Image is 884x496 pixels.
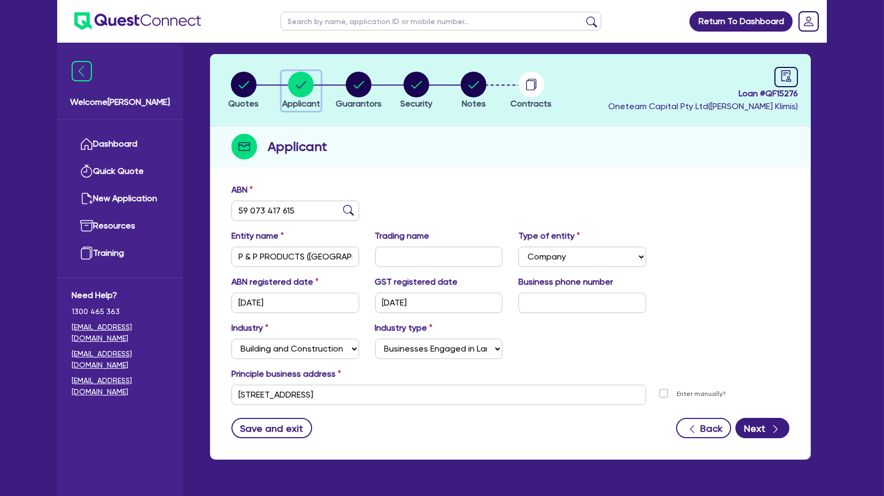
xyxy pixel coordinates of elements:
span: Notes [462,98,486,109]
label: Principle business address [231,368,341,380]
input: DD / MM / YYYY [231,293,359,313]
img: new-application [80,192,93,205]
img: abn-lookup icon [343,205,354,216]
a: Resources [72,212,168,240]
label: Entity name [231,230,284,242]
img: step-icon [231,134,257,159]
h2: Applicant [268,137,327,156]
a: Quick Quote [72,158,168,185]
label: Enter manually? [677,389,726,399]
input: DD / MM / YYYY [375,293,503,313]
span: Security [400,98,432,109]
span: Contracts [510,98,552,109]
img: quick-quote [80,165,93,178]
input: Search by name, application ID or mobile number... [281,12,601,30]
button: Security [400,71,433,111]
span: Quotes [228,98,259,109]
label: ABN registered date [231,276,319,288]
a: Training [72,240,168,267]
a: [EMAIL_ADDRESS][DOMAIN_NAME] [72,322,168,344]
a: [EMAIL_ADDRESS][DOMAIN_NAME] [72,375,168,398]
img: resources [80,219,93,232]
a: [EMAIL_ADDRESS][DOMAIN_NAME] [72,348,168,371]
label: Type of entity [518,230,580,242]
span: Applicant [282,98,320,109]
span: Need Help? [72,289,168,302]
span: Welcome [PERSON_NAME] [70,96,170,109]
button: Contracts [510,71,552,111]
label: ABN [231,184,253,196]
a: Dashboard [72,131,168,158]
a: New Application [72,185,168,212]
span: Guarantors [336,98,382,109]
button: Applicant [282,71,321,111]
label: Business phone number [518,276,613,288]
label: GST registered date [375,276,458,288]
span: Oneteam Capital Pty Ltd ( [PERSON_NAME] Klimis ) [608,101,798,111]
label: Industry type [375,322,433,334]
button: Next [735,418,789,438]
img: training [80,247,93,260]
span: 1300 465 363 [72,306,168,317]
img: quest-connect-logo-blue [74,12,201,30]
button: Guarantors [335,71,382,111]
button: Quotes [228,71,259,111]
img: icon-menu-close [72,61,92,81]
label: Trading name [375,230,430,242]
label: Industry [231,322,268,334]
button: Notes [460,71,487,111]
button: Back [676,418,731,438]
span: Loan # QF15276 [608,87,798,100]
button: Save and exit [231,418,312,438]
